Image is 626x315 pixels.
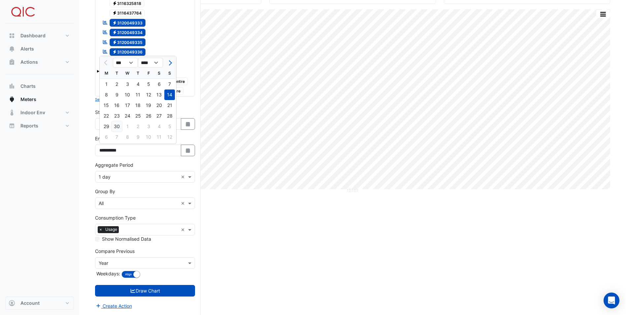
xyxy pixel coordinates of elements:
img: Company Logo [8,5,38,18]
button: More Options [596,10,610,18]
button: Indoor Env [5,106,74,119]
app-icon: Actions [9,59,15,65]
div: Thursday, September 11, 2025 [133,89,143,100]
app-icon: Indoor Env [9,109,15,116]
button: Reports [5,119,74,132]
span: Alerts [20,46,34,52]
span: 3120049334 [110,29,146,37]
button: Charts [5,80,74,93]
div: 9 [133,132,143,142]
span: Meters [20,96,36,103]
div: Monday, September 1, 2025 [101,79,112,89]
div: Friday, September 26, 2025 [143,111,154,121]
fa-icon: Reportable [102,29,108,35]
div: Sunday, October 12, 2025 [164,132,175,142]
div: 26 [143,111,154,121]
fa-icon: Electricity [112,11,117,16]
span: × [98,226,104,233]
app-icon: Reports [9,122,15,129]
fa-icon: Electricity [112,50,117,54]
div: 12 [143,89,154,100]
div: 11 [154,132,164,142]
button: Next month [166,57,174,68]
div: 13 [154,89,164,100]
div: F [143,68,154,79]
div: 16 [112,100,122,111]
div: 30 [112,121,122,132]
fa-icon: Reportable [102,49,108,54]
fa-icon: Reportable [102,39,108,45]
fa-icon: Electricity [112,20,117,25]
div: 1 [122,121,133,132]
button: Alerts [5,42,74,55]
small: Select Reportable [95,97,125,102]
div: 9 [112,89,122,100]
div: 3 [122,79,133,89]
div: 17 [122,100,133,111]
div: 23 [112,111,122,121]
div: Sunday, September 28, 2025 [164,111,175,121]
div: 20 [154,100,164,111]
div: 29 [101,121,112,132]
span: Clear [181,226,186,233]
label: Weekdays: [95,270,120,277]
div: Tuesday, September 9, 2025 [112,89,122,100]
fa-icon: Select Date [185,148,191,153]
div: Wednesday, October 8, 2025 [122,132,133,142]
div: Tuesday, September 16, 2025 [112,100,122,111]
div: Saturday, September 27, 2025 [154,111,164,121]
div: 10 [143,132,154,142]
div: 24 [122,111,133,121]
app-icon: Alerts [9,46,15,52]
div: 5 [143,79,154,89]
span: 3116437764 [110,9,145,17]
button: Create Action [95,302,132,310]
div: Monday, September 15, 2025 [101,100,112,111]
div: M [101,68,112,79]
div: Sunday, October 5, 2025 [164,121,175,132]
div: 25 [133,111,143,121]
div: Monday, September 29, 2025 [101,121,112,132]
span: Clear [181,173,186,180]
div: W [122,68,133,79]
select: Select month [113,58,138,68]
div: Monday, September 8, 2025 [101,89,112,100]
span: 3120049335 [110,38,146,46]
button: Actions [5,55,74,69]
div: Monday, October 6, 2025 [101,132,112,142]
button: Select Reportable [95,96,125,102]
div: Thursday, September 25, 2025 [133,111,143,121]
span: Usage [104,226,119,233]
div: Tuesday, September 30, 2025 [112,121,122,132]
label: End Date [95,135,115,142]
div: 2 [112,79,122,89]
div: Sunday, September 7, 2025 [164,79,175,89]
div: Sunday, September 14, 2025 [164,89,175,100]
div: Friday, September 19, 2025 [143,100,154,111]
div: 7 [164,79,175,89]
div: Wednesday, September 24, 2025 [122,111,133,121]
button: Meters [5,93,74,106]
div: 14 [164,89,175,100]
div: 11 [133,89,143,100]
app-icon: Charts [9,83,15,89]
div: T [112,68,122,79]
div: Sunday, September 21, 2025 [164,100,175,111]
div: 7 [112,132,122,142]
span: Clear [181,200,186,207]
div: Monday, September 22, 2025 [101,111,112,121]
label: Aggregate Period [95,161,133,168]
label: Consumption Type [95,214,136,221]
div: 10 [122,89,133,100]
div: 22 [101,111,112,121]
div: 21 [164,100,175,111]
span: Indoor Env [20,109,45,116]
span: 3120049333 [110,19,146,27]
span: Account [20,300,40,306]
div: Wednesday, September 3, 2025 [122,79,133,89]
span: 3120049336 [110,48,146,56]
div: Saturday, September 13, 2025 [154,89,164,100]
span: Dashboard [20,32,46,39]
div: Saturday, September 20, 2025 [154,100,164,111]
label: Start Date [95,109,117,116]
